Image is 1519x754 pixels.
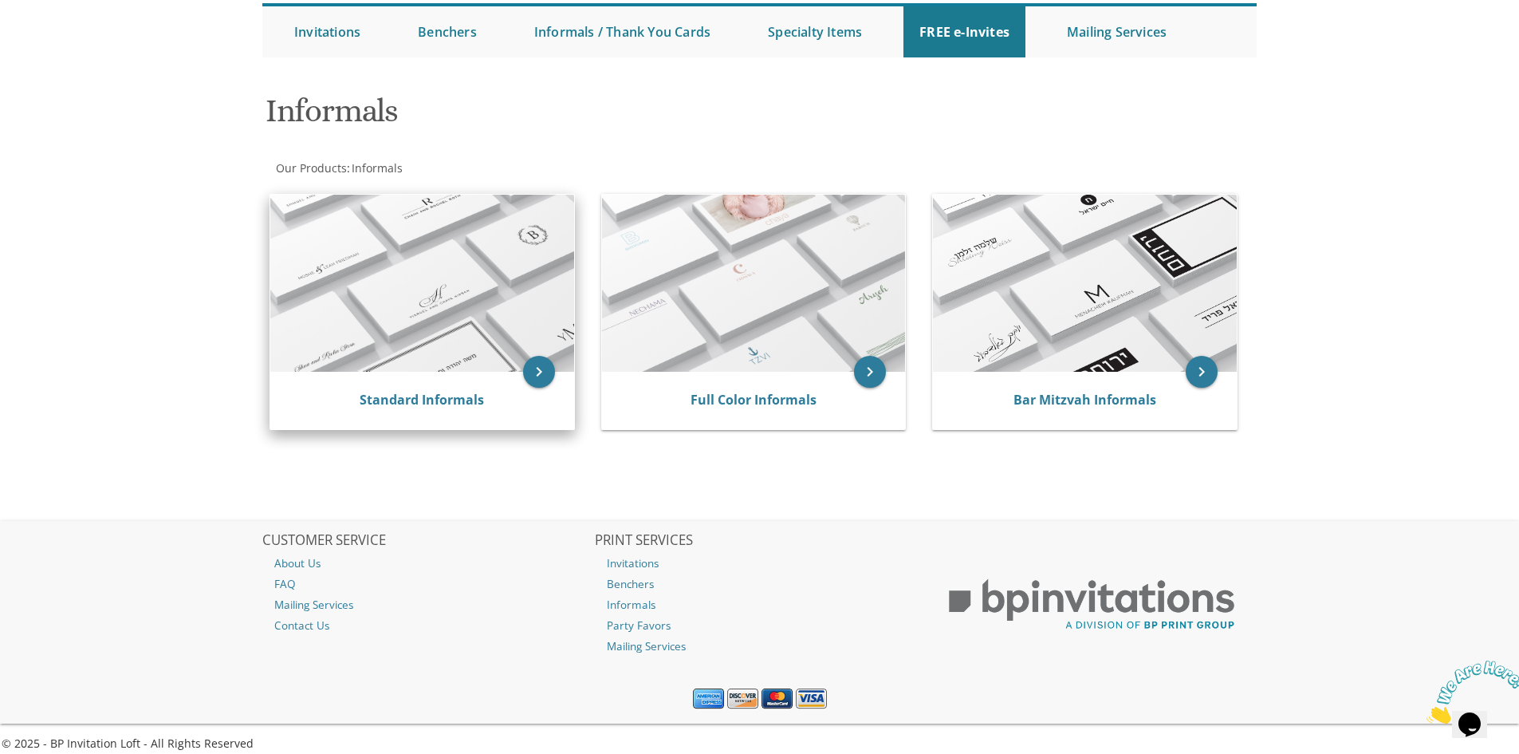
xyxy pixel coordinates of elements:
a: FAQ [262,574,592,594]
img: Discover [727,689,758,709]
h2: CUSTOMER SERVICE [262,533,592,549]
a: Our Products [274,160,347,176]
span: Informals [352,160,403,176]
h2: PRINT SERVICES [595,533,925,549]
a: keyboard_arrow_right [1186,356,1218,388]
a: Contact Us [262,615,592,636]
a: Invitations [278,6,376,57]
a: About Us [262,553,592,574]
img: American Express [693,689,724,709]
a: Informals / Thank You Cards [518,6,726,57]
div: : [262,160,760,176]
h1: Informals [266,93,916,140]
img: Standard Informals [270,195,574,372]
a: Informals [350,160,403,176]
img: Visa [796,689,827,709]
iframe: chat widget [1420,654,1519,730]
a: Invitations [595,553,925,574]
img: MasterCard [761,689,793,709]
a: Full Color Informals [691,391,817,409]
img: Chat attention grabber [6,6,105,69]
img: BP Print Group [927,565,1257,645]
a: FREE e-Invites [903,6,1025,57]
a: Mailing Services [262,594,592,615]
a: Bar Mitzvah Informals [1013,391,1156,409]
a: Party Favors [595,615,925,636]
a: Standard Informals [360,391,484,409]
a: Informals [595,594,925,615]
a: keyboard_arrow_right [523,356,555,388]
a: Specialty Items [752,6,878,57]
a: Benchers [595,574,925,594]
a: keyboard_arrow_right [854,356,886,388]
a: Mailing Services [595,636,925,657]
img: Full Color Informals [602,195,906,372]
a: Mailing Services [1051,6,1183,57]
a: Benchers [402,6,493,57]
img: Bar Mitzvah Informals [933,195,1237,372]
